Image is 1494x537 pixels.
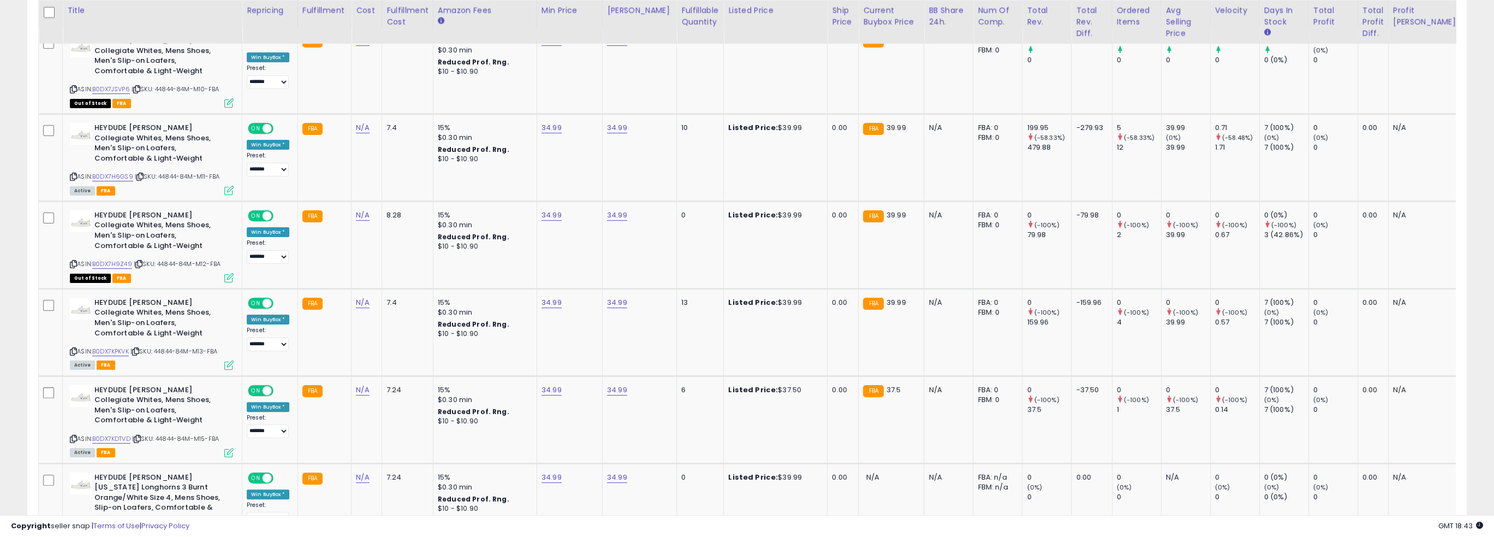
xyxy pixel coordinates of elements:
small: (-100%) [1222,308,1247,317]
div: 0 [1313,473,1358,482]
div: $39.99 [728,210,819,220]
span: OFF [272,211,289,221]
div: $10 - $10.90 [438,329,528,339]
div: Listed Price [728,5,823,16]
div: 0.00 [1362,123,1380,133]
div: 2 [1117,230,1161,240]
span: OFF [272,124,289,133]
div: 0 [681,473,715,482]
small: (0%) [1313,396,1329,404]
div: Fulfillable Quantity [681,5,719,28]
div: N/A [1393,473,1454,482]
small: Days In Stock. [1264,28,1271,38]
div: FBA: 0 [978,298,1014,308]
small: FBA [302,298,323,310]
div: 7 (100%) [1264,317,1308,327]
small: (-100%) [1034,396,1060,404]
a: 34.99 [607,297,627,308]
div: Fulfillment [302,5,347,16]
div: seller snap | | [11,521,189,532]
span: ON [249,211,263,221]
span: | SKU: 44844-84M-M11-FBA [135,172,219,181]
div: 0 [1166,298,1210,308]
div: 15% [438,298,528,308]
div: 7.24 [386,473,425,482]
b: Reduced Prof. Rng. [438,57,509,67]
div: FBA: 0 [978,123,1014,133]
small: FBA [302,473,323,485]
span: OFF [272,473,289,482]
div: Total Rev. [1027,5,1067,28]
div: N/A [928,123,965,133]
div: 39.99 [1166,123,1210,133]
div: 0.00 [832,385,850,395]
div: 0 [1166,55,1210,65]
div: N/A [928,210,965,220]
div: Amazon Fees [438,5,532,16]
div: $0.30 min [438,395,528,405]
div: 7.4 [386,123,425,133]
strong: Copyright [11,521,51,531]
div: 0 [1313,317,1358,327]
img: 21ifnVOZscL._SL40_.jpg [70,123,92,145]
b: Reduced Prof. Rng. [438,232,509,241]
div: FBM: 0 [978,395,1014,405]
div: 1.71 [1215,143,1259,152]
div: 0 [1117,473,1161,482]
small: (0%) [1215,483,1230,492]
div: ASIN: [70,210,234,281]
span: | SKU: 44844-84M-M13-FBA [130,347,217,356]
small: (-58.33%) [1124,133,1154,142]
div: 7 (100%) [1264,405,1308,415]
small: (-58.33%) [1034,133,1065,142]
div: Ship Price [832,5,854,28]
small: (-100%) [1173,396,1198,404]
div: 0 [1313,210,1358,220]
div: 0 [1117,55,1161,65]
div: Preset: [247,414,289,439]
span: | SKU: 44844-84M-M12-FBA [134,259,221,268]
div: Min Price [541,5,598,16]
div: N/A [1166,473,1202,482]
a: 34.99 [607,472,627,483]
a: 34.99 [607,385,627,396]
div: $10 - $10.90 [438,155,528,164]
div: Total Profit Diff. [1362,5,1384,39]
div: FBM: 0 [978,220,1014,230]
div: 0 (0%) [1264,492,1308,502]
div: 0.14 [1215,405,1259,415]
small: (0%) [1117,483,1132,492]
div: 0 [1313,55,1358,65]
small: (0%) [1313,483,1329,492]
small: (0%) [1264,483,1279,492]
span: FBA [112,99,131,108]
div: 7 (100%) [1264,385,1308,395]
b: HEYDUDE [PERSON_NAME] Collegiate Whites, Mens Shoes, Men's Slip-on Loafers, Comfortable & Light-W... [94,123,227,166]
small: (-100%) [1271,221,1296,229]
div: 39.99 [1166,230,1210,240]
div: 1 [1117,405,1161,415]
div: $0.30 min [438,45,528,55]
div: 0 [681,210,715,220]
span: 37.5 [886,385,901,395]
div: 0.67 [1215,230,1259,240]
div: Preset: [247,327,289,351]
b: Reduced Prof. Rng. [438,407,509,416]
b: Listed Price: [728,472,778,482]
small: Amazon Fees. [438,16,444,26]
small: (-58.48%) [1222,133,1253,142]
div: 8.28 [386,210,425,220]
span: ON [249,386,263,395]
b: Listed Price: [728,385,778,395]
div: N/A [1393,385,1454,395]
div: $10 - $10.90 [438,242,528,251]
div: 0.00 [1076,473,1103,482]
div: Preset: [247,239,289,264]
span: | SKU: 44844-84M-M15-FBA [132,434,219,443]
span: | SKU: 44844-84M-M10-FBA [132,85,219,93]
div: Cost [356,5,377,16]
small: (0%) [1313,221,1329,229]
div: ASIN: [70,298,234,369]
div: Preset: [247,64,289,89]
div: 15% [438,210,528,220]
